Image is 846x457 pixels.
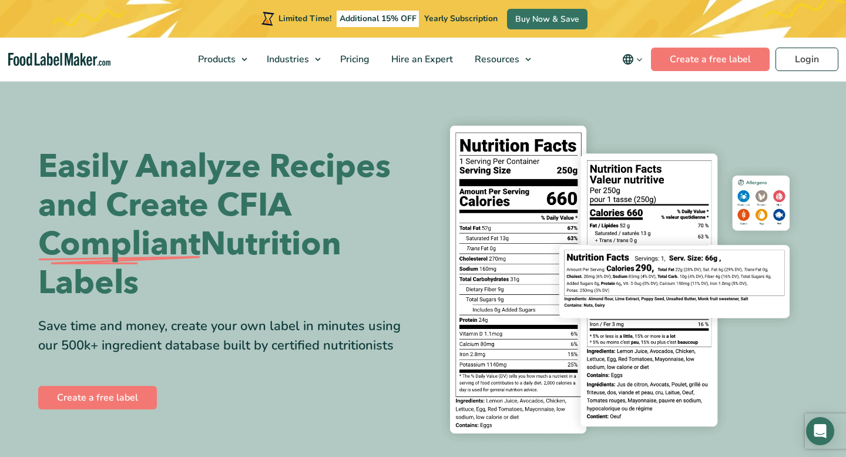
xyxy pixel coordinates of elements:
span: Limited Time! [278,13,331,24]
a: Products [187,38,253,81]
a: Industries [256,38,327,81]
span: Pricing [337,53,371,66]
a: Pricing [330,38,378,81]
span: Resources [471,53,521,66]
span: Products [194,53,237,66]
div: Save time and money, create your own label in minutes using our 500k+ ingredient database built b... [38,317,414,355]
span: Additional 15% OFF [337,11,419,27]
a: Create a free label [651,48,770,71]
a: Buy Now & Save [507,9,587,29]
a: Login [775,48,838,71]
a: Resources [464,38,537,81]
a: Hire an Expert [381,38,461,81]
a: Create a free label [38,386,157,409]
span: Yearly Subscription [424,13,498,24]
h1: Easily Analyze Recipes and Create CFIA Nutrition Labels [38,147,414,303]
span: Industries [263,53,310,66]
span: Hire an Expert [388,53,454,66]
div: Open Intercom Messenger [806,417,834,445]
span: Compliant [38,225,200,264]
